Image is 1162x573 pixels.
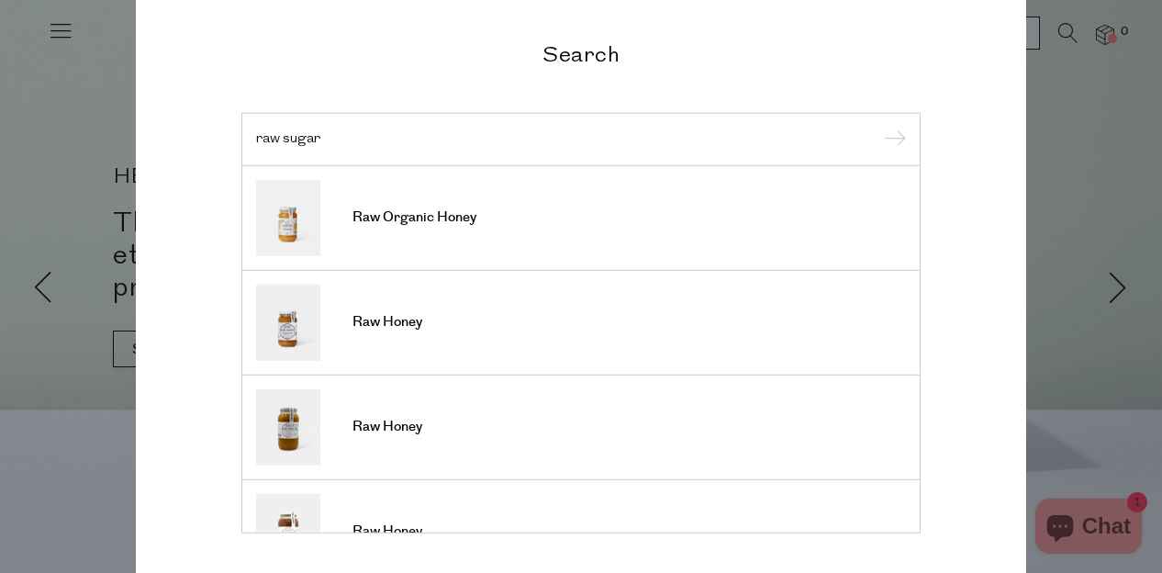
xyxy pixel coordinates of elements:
a: Raw Honey [256,493,906,569]
img: Raw Honey [256,493,320,569]
span: Raw Honey [352,418,422,436]
span: Raw Organic Honey [352,208,476,227]
img: Raw Organic Honey [256,179,320,255]
input: Search [256,132,906,146]
img: Raw Honey [256,284,320,360]
a: Raw Honey [256,284,906,360]
span: Raw Honey [352,313,422,331]
a: Raw Honey [256,388,906,465]
img: Raw Honey [256,388,320,465]
span: Raw Honey [352,522,422,541]
a: Raw Organic Honey [256,179,906,255]
h2: Search [241,40,921,67]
